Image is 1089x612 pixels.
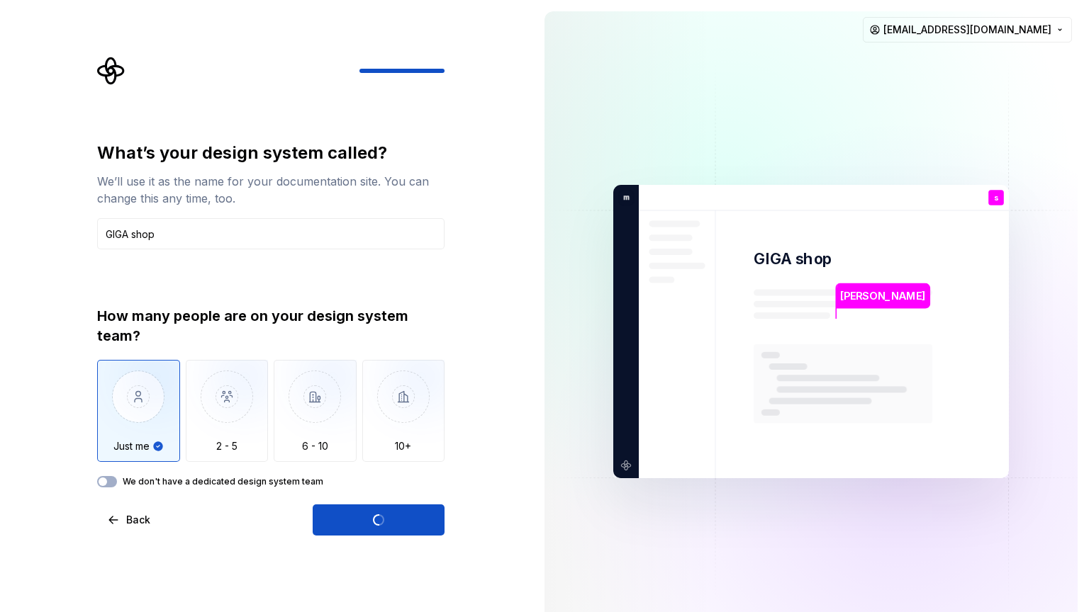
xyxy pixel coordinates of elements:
p: s [994,194,998,202]
input: Design system name [97,218,445,249]
button: [EMAIL_ADDRESS][DOMAIN_NAME] [863,17,1072,42]
button: Back [97,504,162,535]
span: Back [126,513,150,527]
p: [PERSON_NAME] [840,288,925,304]
div: How many people are on your design system team? [97,306,445,346]
p: m [618,191,630,204]
div: What’s your design system called? [97,142,445,164]
div: We’ll use it as the name for your documentation site. You can change this any time, too. [97,173,445,207]
label: We don't have a dedicated design system team [123,476,323,487]
svg: Supernova Logo [97,57,125,85]
p: GIGA shop [754,249,832,269]
span: [EMAIL_ADDRESS][DOMAIN_NAME] [883,23,1051,37]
